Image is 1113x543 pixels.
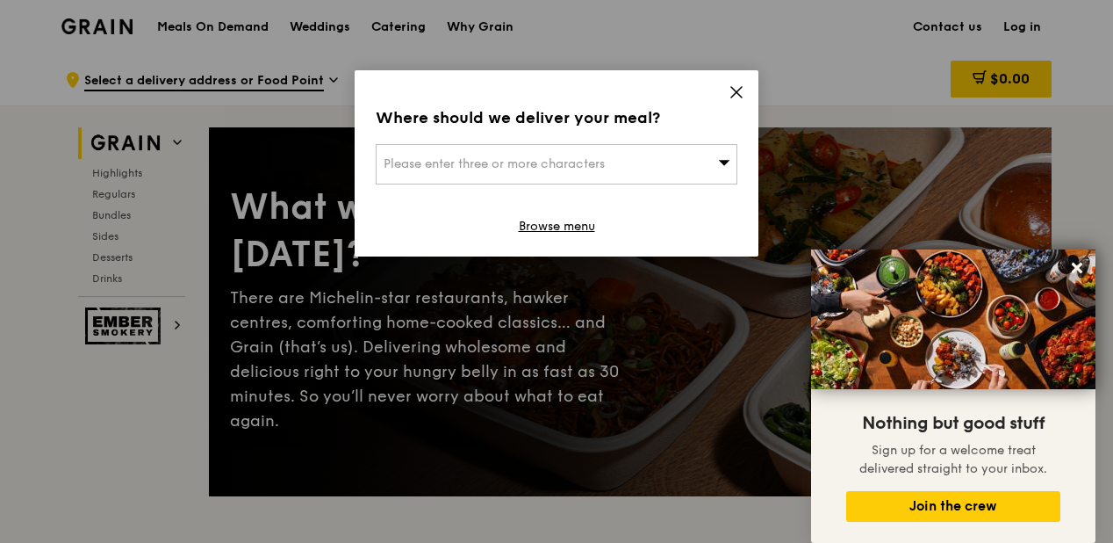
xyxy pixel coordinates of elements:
button: Join the crew [846,491,1060,522]
span: Sign up for a welcome treat delivered straight to your inbox. [859,443,1047,476]
div: Where should we deliver your meal? [376,105,737,130]
img: DSC07876-Edit02-Large.jpeg [811,250,1095,389]
a: Browse menu [519,218,595,235]
span: Please enter three or more characters [384,156,605,171]
span: Nothing but good stuff [862,413,1045,434]
button: Close [1063,254,1091,282]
